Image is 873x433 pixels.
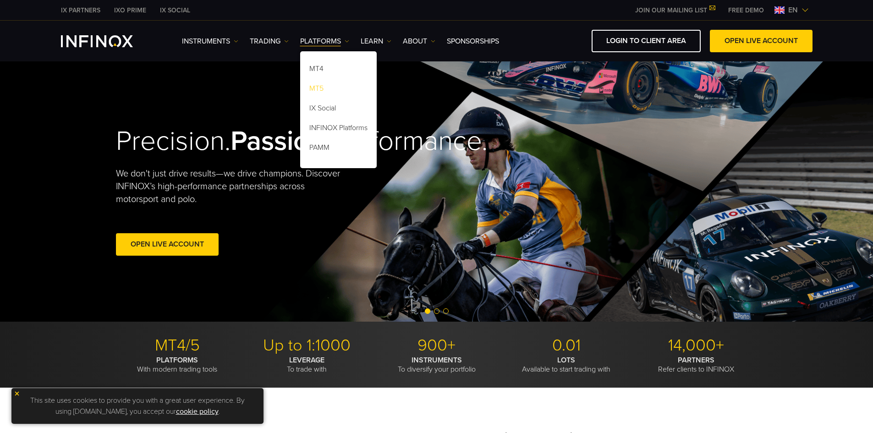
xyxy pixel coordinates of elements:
[176,407,219,416] a: cookie policy
[434,308,439,314] span: Go to slide 2
[231,125,331,158] strong: Passion.
[300,80,377,100] a: MT5
[300,100,377,120] a: IX Social
[443,308,449,314] span: Go to slide 3
[557,356,575,365] strong: LOTS
[721,5,771,15] a: INFINOX MENU
[156,356,198,365] strong: PLATFORMS
[300,60,377,80] a: MT4
[116,167,347,206] p: We don't just drive results—we drive champions. Discover INFINOX’s high-performance partnerships ...
[710,30,813,52] a: OPEN LIVE ACCOUNT
[250,36,289,47] a: TRADING
[635,335,758,356] p: 14,000+
[107,5,153,15] a: INFINOX
[116,125,405,158] h2: Precision. Performance.
[14,390,20,397] img: yellow close icon
[628,6,721,14] a: JOIN OUR MAILING LIST
[116,335,239,356] p: MT4/5
[412,356,462,365] strong: INSTRUMENTS
[182,36,238,47] a: Instruments
[505,356,628,374] p: Available to start trading with
[592,30,701,52] a: LOGIN TO CLIENT AREA
[635,356,758,374] p: Refer clients to INFINOX
[116,356,239,374] p: With modern trading tools
[246,356,368,374] p: To trade with
[54,5,107,15] a: INFINOX
[785,5,802,16] span: en
[116,233,219,256] a: Open Live Account
[300,36,349,47] a: PLATFORMS
[505,335,628,356] p: 0.01
[678,356,714,365] strong: PARTNERS
[300,139,377,159] a: PAMM
[61,35,154,47] a: INFINOX Logo
[403,36,435,47] a: ABOUT
[425,308,430,314] span: Go to slide 1
[300,120,377,139] a: INFINOX Platforms
[153,5,197,15] a: INFINOX
[16,393,259,419] p: This site uses cookies to provide you with a great user experience. By using [DOMAIN_NAME], you a...
[447,36,499,47] a: SPONSORSHIPS
[375,356,498,374] p: To diversify your portfolio
[361,36,391,47] a: Learn
[246,335,368,356] p: Up to 1:1000
[289,356,324,365] strong: LEVERAGE
[375,335,498,356] p: 900+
